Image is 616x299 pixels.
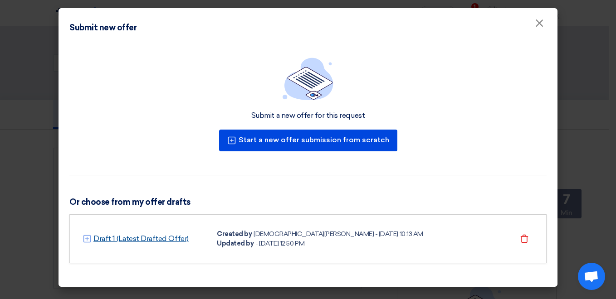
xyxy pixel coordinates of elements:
[254,229,423,239] div: [DEMOGRAPHIC_DATA][PERSON_NAME] - [DATE] 10:13 AM
[93,233,189,244] a: Draft 1 (Latest Drafted Offer)
[283,58,333,100] img: empty_state_list.svg
[219,130,397,151] button: Start a new offer submission from scratch
[69,22,137,34] div: Submit new offer
[255,239,304,248] div: - [DATE] 12:50 PM
[217,229,252,239] div: Created by
[578,263,605,290] div: Open chat
[251,111,365,121] div: Submit a new offer for this request
[535,16,544,34] span: ×
[528,14,551,33] button: Close
[217,239,254,248] div: Updated by
[69,197,547,207] h3: Or choose from my offer drafts
[239,135,389,144] font: Start a new offer submission from scratch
